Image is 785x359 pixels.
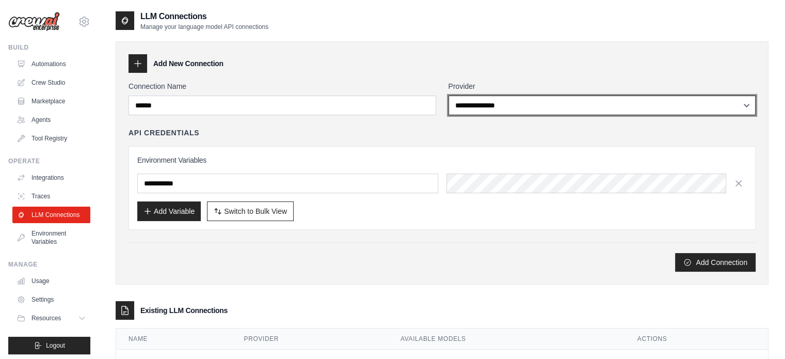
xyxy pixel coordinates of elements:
h2: LLM Connections [140,10,268,23]
th: Available Models [388,329,625,350]
a: Traces [12,188,90,205]
button: Add Connection [675,253,756,272]
button: Logout [8,337,90,354]
a: LLM Connections [12,207,90,223]
th: Actions [625,329,768,350]
h3: Existing LLM Connections [140,305,228,316]
span: Resources [31,314,61,322]
a: Agents [12,112,90,128]
a: Marketplace [12,93,90,110]
div: Build [8,43,90,52]
button: Add Variable [137,201,201,221]
a: Environment Variables [12,225,90,250]
label: Provider [448,81,756,91]
span: Logout [46,341,65,350]
a: Settings [12,291,90,308]
h4: API Credentials [129,128,199,138]
h3: Environment Variables [137,155,747,165]
div: Operate [8,157,90,165]
a: Automations [12,56,90,72]
div: Manage [8,260,90,269]
label: Connection Name [129,81,436,91]
a: Tool Registry [12,130,90,147]
p: Manage your language model API connections [140,23,268,31]
img: Logo [8,12,60,32]
button: Resources [12,310,90,326]
span: Switch to Bulk View [224,206,287,216]
a: Usage [12,273,90,289]
th: Provider [232,329,388,350]
th: Name [116,329,232,350]
button: Switch to Bulk View [207,201,294,221]
a: Crew Studio [12,74,90,91]
a: Integrations [12,169,90,186]
h3: Add New Connection [153,58,223,69]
